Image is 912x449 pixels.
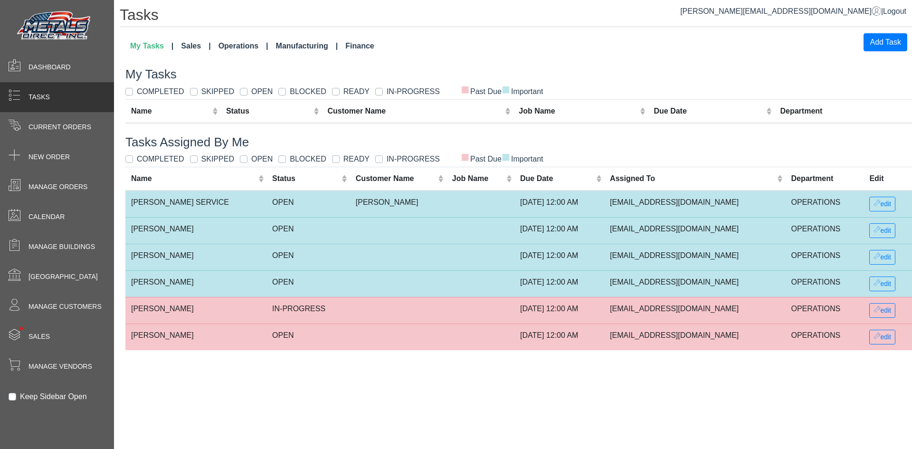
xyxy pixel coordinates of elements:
[869,197,895,211] button: edit
[226,105,311,117] div: Status
[604,270,785,297] td: [EMAIL_ADDRESS][DOMAIN_NAME]
[201,86,234,97] label: SKIPPED
[272,37,342,56] a: Manufacturing
[502,86,510,93] span: ■
[654,105,764,117] div: Due Date
[125,191,266,218] td: [PERSON_NAME] SERVICE
[251,86,273,97] label: OPEN
[604,191,785,218] td: [EMAIL_ADDRESS][DOMAIN_NAME]
[290,86,326,97] label: BLOCKED
[785,297,864,324] td: OPERATIONS
[461,153,469,160] span: ■
[780,105,906,117] div: Department
[28,332,50,342] span: Sales
[28,92,50,102] span: Tasks
[514,191,604,218] td: [DATE] 12:00 AM
[514,324,604,350] td: [DATE] 12:00 AM
[28,242,95,252] span: Manage Buildings
[883,7,906,15] span: Logout
[28,302,102,312] span: Manage Customers
[604,297,785,324] td: [EMAIL_ADDRESS][DOMAIN_NAME]
[514,270,604,297] td: [DATE] 12:00 AM
[266,324,350,350] td: OPEN
[514,217,604,244] td: [DATE] 12:00 AM
[28,122,91,132] span: Current Orders
[502,87,543,96] span: Important
[125,324,266,350] td: [PERSON_NAME]
[343,86,370,97] label: READY
[327,105,502,117] div: Customer Name
[125,217,266,244] td: [PERSON_NAME]
[272,173,339,184] div: Status
[266,217,350,244] td: OPEN
[785,270,864,297] td: OPERATIONS
[14,9,95,44] img: Metals Direct Inc Logo
[290,153,326,165] label: BLOCKED
[28,62,71,72] span: Dashboard
[131,173,256,184] div: Name
[520,173,594,184] div: Due Date
[869,173,906,184] div: Edit
[610,173,775,184] div: Assigned To
[126,37,177,56] a: My Tasks
[131,105,210,117] div: Name
[125,244,266,270] td: [PERSON_NAME]
[502,153,510,160] span: ■
[461,155,502,163] span: Past Due
[215,37,272,56] a: Operations
[387,86,440,97] label: IN-PROGRESS
[502,155,543,163] span: Important
[785,191,864,218] td: OPERATIONS
[28,362,92,372] span: Manage Vendors
[137,153,184,165] label: COMPLETED
[869,330,895,344] button: edit
[201,153,234,165] label: SKIPPED
[356,173,436,184] div: Customer Name
[869,223,895,238] button: edit
[266,270,350,297] td: OPEN
[864,33,907,51] button: Add Task
[869,303,895,318] button: edit
[120,6,912,27] h1: Tasks
[125,270,266,297] td: [PERSON_NAME]
[125,67,912,82] h3: My Tasks
[137,86,184,97] label: COMPLETED
[266,297,350,324] td: IN-PROGRESS
[514,297,604,324] td: [DATE] 12:00 AM
[9,313,33,344] span: •
[604,324,785,350] td: [EMAIL_ADDRESS][DOMAIN_NAME]
[177,37,214,56] a: Sales
[125,297,266,324] td: [PERSON_NAME]
[461,86,469,93] span: ■
[20,391,87,402] label: Keep Sidebar Open
[251,153,273,165] label: OPEN
[869,250,895,265] button: edit
[452,173,504,184] div: Job Name
[791,173,858,184] div: Department
[785,324,864,350] td: OPERATIONS
[869,277,895,291] button: edit
[604,244,785,270] td: [EMAIL_ADDRESS][DOMAIN_NAME]
[342,37,378,56] a: Finance
[343,153,370,165] label: READY
[28,182,87,192] span: Manage Orders
[785,244,864,270] td: OPERATIONS
[266,244,350,270] td: OPEN
[785,217,864,244] td: OPERATIONS
[461,87,502,96] span: Past Due
[125,135,912,150] h3: Tasks Assigned By Me
[514,244,604,270] td: [DATE] 12:00 AM
[387,153,440,165] label: IN-PROGRESS
[28,272,98,282] span: [GEOGRAPHIC_DATA]
[28,212,65,222] span: Calendar
[28,152,70,162] span: New Order
[604,217,785,244] td: [EMAIL_ADDRESS][DOMAIN_NAME]
[519,105,637,117] div: Job Name
[266,191,350,218] td: OPEN
[350,191,446,218] td: [PERSON_NAME]
[680,7,881,15] a: [PERSON_NAME][EMAIL_ADDRESS][DOMAIN_NAME]
[680,6,906,17] div: |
